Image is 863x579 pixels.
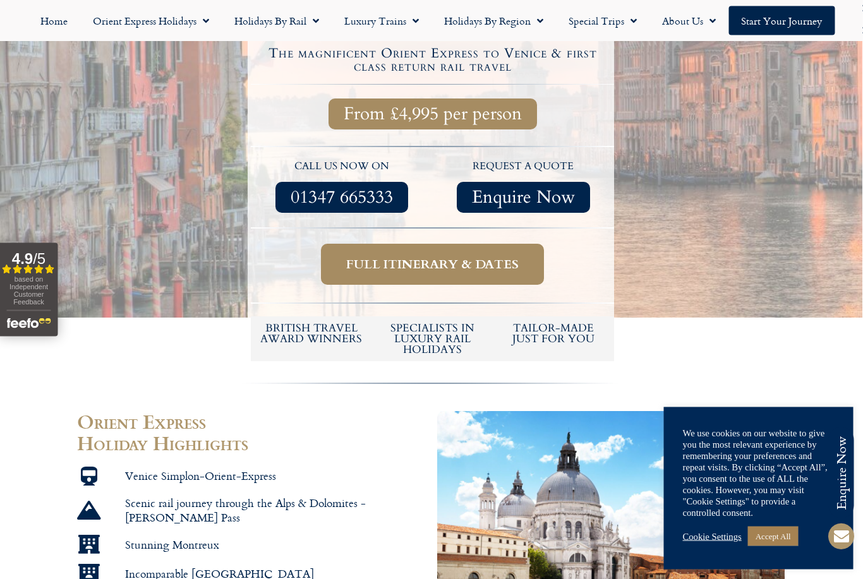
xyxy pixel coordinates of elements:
span: Enquire Now [473,190,576,206]
a: 01347 665333 [276,182,409,213]
span: Venice Simplon-Orient-Express [123,469,277,484]
h6: Specialists in luxury rail holidays [379,323,488,355]
h5: tailor-made just for you [500,323,608,345]
p: call us now on [258,159,427,176]
h4: The magnificent Orient Express to Venice & first class return rail travel [253,47,613,74]
p: request a quote [440,159,609,176]
span: From £4,995 per person [344,107,522,122]
h2: Holiday Highlights [78,433,425,455]
a: Enquire Now [457,182,591,213]
span: Stunning Montreux [123,538,220,552]
h5: British Travel Award winners [258,323,366,345]
nav: Menu [6,6,857,35]
a: Cookie Settings [683,531,742,542]
a: Luxury Trains [332,6,432,35]
span: 01347 665333 [291,190,394,206]
a: Home [28,6,81,35]
span: Full itinerary & dates [347,257,519,273]
a: Holidays by Rail [222,6,332,35]
a: Orient Express Holidays [81,6,222,35]
a: About Us [650,6,729,35]
a: Full itinerary & dates [322,244,545,285]
div: We use cookies on our website to give you the most relevant experience by remembering your prefer... [683,427,835,518]
a: Start your Journey [729,6,835,35]
span: Scenic rail journey through the Alps & Dolomites - [PERSON_NAME] Pass [123,496,426,526]
h2: Orient Express [78,412,425,433]
a: Accept All [748,527,799,546]
a: Special Trips [557,6,650,35]
a: Holidays by Region [432,6,557,35]
a: From £4,995 per person [329,99,538,130]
